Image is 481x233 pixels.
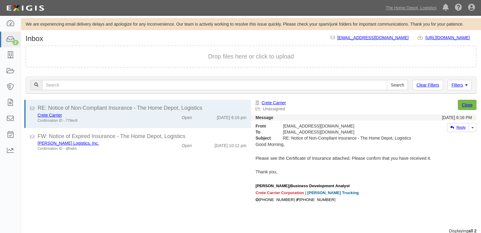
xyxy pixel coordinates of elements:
b: F [297,197,299,202]
div: RE: Notice of Non-Compliant Insurance - The Home Depot, Logistics [278,135,415,141]
a: The Home Depot, Logistics [383,2,440,14]
div: [DATE] 6:16 PM [442,115,472,121]
a: [URL][DOMAIN_NAME] [425,35,476,40]
a: Filters [448,80,472,90]
strong: From [251,123,278,129]
span: Thank you, [256,169,277,174]
div: 2 [12,40,19,45]
div: [DATE] 6:16 pm [217,112,247,121]
div: FW: Notice of Expired Insurance - The Home Depot, Logistics [38,133,247,140]
span: Please see the Certificate of Insurance attached. Please confirm that you have received it. [256,156,431,161]
span: Crete Carrier Corporation [256,190,304,195]
input: Search [42,80,387,90]
div: Open [182,112,192,121]
div: [EMAIL_ADDRESS][DOMAIN_NAME] [278,123,415,129]
a: Close [458,100,476,110]
img: logo-5460c22ac91f19d4615b14bd174203de0afe785f0fc80cf4dbbc73dc1793850b.png [5,3,46,14]
button: Drop files here or click to upload [208,52,294,61]
a: Reply [447,123,469,132]
a: [PERSON_NAME] Logistics, Inc. [38,141,99,146]
a: Clear Filters [412,80,443,90]
span: Good Morning, [256,142,285,147]
div: RE: Notice of Non-Compliant Insurance - The Home Depot, Logistics [38,104,247,112]
div: Confirmation ID - 779en9 [38,118,156,123]
input: Search [387,80,408,90]
a: Unassigned [263,106,285,111]
div: Confirmation ID - afhwkn [38,146,156,151]
strong: Message [256,115,273,120]
strong: To [251,129,278,135]
strong: Subject [251,135,278,141]
a: Crete Carrier [38,113,62,118]
a: [EMAIL_ADDRESS][DOMAIN_NAME] [337,35,409,40]
span: O [256,197,259,202]
h1: Inbox [26,35,43,43]
span: | [305,190,307,195]
span: [PERSON_NAME] Trucking [307,190,359,195]
div: party-ftnhht@thdlogistics.complianz.com [278,129,415,135]
i: Help Center - Complianz [455,4,462,11]
span: [PERSON_NAME] [256,184,289,188]
b: Business Development Analyst [290,184,350,188]
div: [DATE] 10:12 pm [215,140,247,149]
div: We are experiencing email delivery delays and apologize for any inconvenience. Our team is active... [21,21,481,27]
span: [PHONE_NUMBER] | [PHONE_NUMBER] [259,197,335,202]
div: Open [182,140,192,149]
span: | [289,184,350,188]
a: Crete Carrier [262,100,286,105]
